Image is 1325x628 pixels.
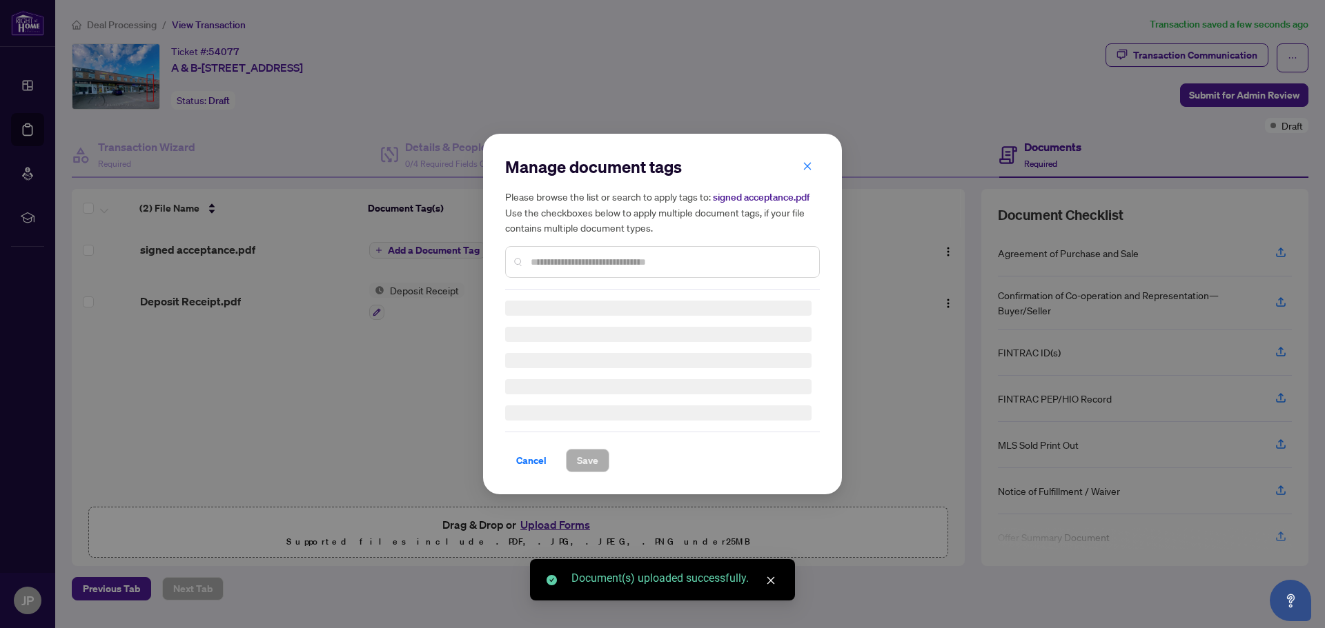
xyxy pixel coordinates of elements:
[571,570,778,587] div: Document(s) uploaded successfully.
[763,573,778,588] a: Close
[505,449,558,472] button: Cancel
[505,156,820,178] h2: Manage document tags
[516,449,547,472] span: Cancel
[547,575,557,585] span: check-circle
[566,449,609,472] button: Save
[1270,580,1311,621] button: Open asap
[766,576,776,585] span: close
[713,191,809,203] span: signed acceptance.pdf
[505,189,820,235] h5: Please browse the list or search to apply tags to: Use the checkboxes below to apply multiple doc...
[803,161,812,171] span: close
